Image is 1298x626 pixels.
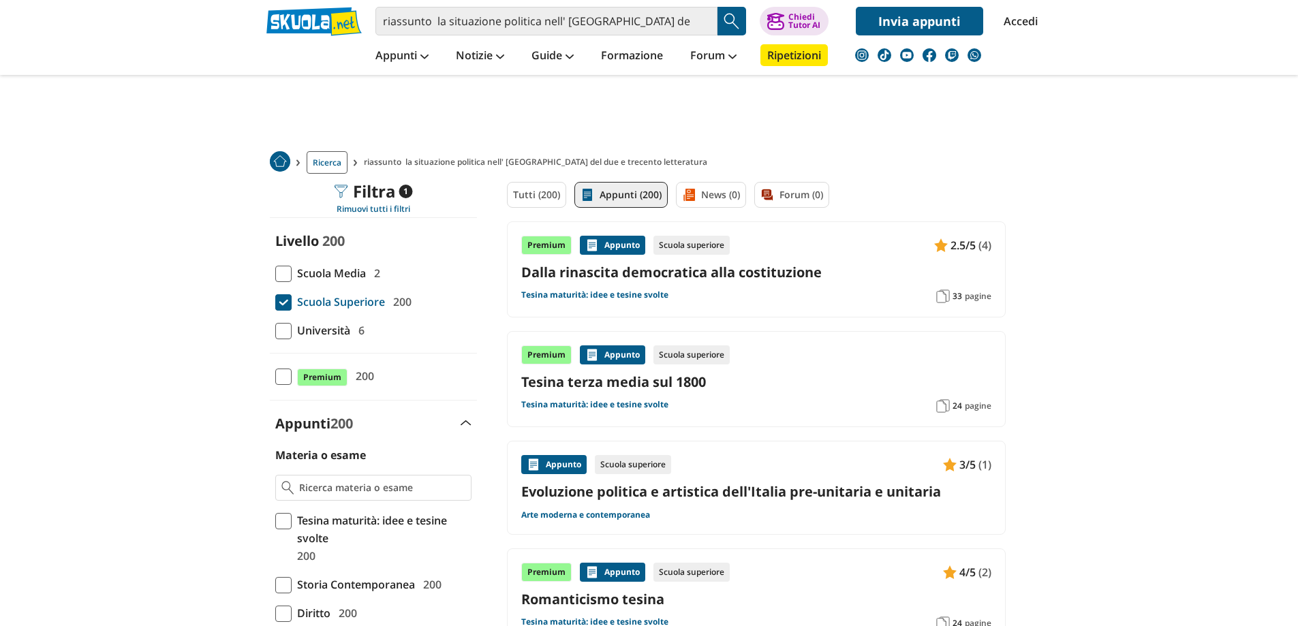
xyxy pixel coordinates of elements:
[722,11,742,31] img: Cerca appunti, riassunti o versioni
[978,456,991,473] span: (1)
[275,448,366,463] label: Materia o esame
[292,322,350,339] span: Università
[900,48,914,62] img: youtube
[936,289,950,303] img: Pagine
[292,604,330,622] span: Diritto
[270,151,290,172] img: Home
[527,458,540,471] img: Appunti contenuto
[521,345,572,364] div: Premium
[580,236,645,255] div: Appunto
[521,236,572,255] div: Premium
[943,565,957,579] img: Appunti contenuto
[978,236,991,254] span: (4)
[461,420,472,426] img: Apri e chiudi sezione
[856,7,983,35] a: Invia appunti
[936,399,950,413] img: Pagine
[369,264,380,282] span: 2
[334,185,347,198] img: Filtra filtri mobile
[653,236,730,255] div: Scuola superiore
[653,563,730,582] div: Scuola superiore
[1004,7,1032,35] a: Accedi
[364,151,713,174] span: riassunto la situazione politica nell' [GEOGRAPHIC_DATA] del due e trecento letteratura
[580,563,645,582] div: Appunto
[595,455,671,474] div: Scuola superiore
[375,7,717,35] input: Cerca appunti, riassunti o versioni
[292,293,385,311] span: Scuola Superiore
[934,238,948,252] img: Appunti contenuto
[878,48,891,62] img: tiktok
[353,322,365,339] span: 6
[270,204,477,215] div: Rimuovi tutti i filtri
[598,44,666,69] a: Formazione
[521,373,991,391] a: Tesina terza media sul 1800
[292,264,366,282] span: Scuola Media
[788,13,820,29] div: Chiedi Tutor AI
[953,291,962,302] span: 33
[418,576,442,593] span: 200
[399,185,412,198] span: 1
[307,151,347,174] a: Ricerca
[965,291,991,302] span: pagine
[923,48,936,62] img: facebook
[521,482,991,501] a: Evoluzione politica e artistica dell'Italia pre-unitaria e unitaria
[292,512,472,547] span: Tesina maturità: idee e tesine svolte
[388,293,412,311] span: 200
[521,263,991,281] a: Dalla rinascita democratica alla costituzione
[521,510,650,520] a: Arte moderna e contemporanea
[945,48,959,62] img: twitch
[292,547,315,565] span: 200
[372,44,432,69] a: Appunti
[959,456,976,473] span: 3/5
[581,188,594,202] img: Appunti filtro contenuto attivo
[297,369,347,386] span: Premium
[965,401,991,411] span: pagine
[521,590,991,608] a: Romanticismo tesina
[760,44,828,66] a: Ripetizioni
[585,238,599,252] img: Appunti contenuto
[521,289,668,300] a: Tesina maturità: idee e tesine svolte
[760,7,829,35] button: ChiediTutor AI
[521,399,668,410] a: Tesina maturità: idee e tesine svolte
[452,44,508,69] a: Notizie
[270,151,290,174] a: Home
[333,604,357,622] span: 200
[350,367,374,385] span: 200
[574,182,668,208] a: Appunti (200)
[521,455,587,474] div: Appunto
[507,182,566,208] a: Tutti (200)
[275,232,319,250] label: Livello
[322,232,345,250] span: 200
[855,48,869,62] img: instagram
[334,182,412,201] div: Filtra
[717,7,746,35] button: Search Button
[299,481,465,495] input: Ricerca materia o esame
[281,481,294,495] img: Ricerca materia o esame
[585,348,599,362] img: Appunti contenuto
[968,48,981,62] img: WhatsApp
[687,44,740,69] a: Forum
[292,576,415,593] span: Storia Contemporanea
[330,414,353,433] span: 200
[978,563,991,581] span: (2)
[521,563,572,582] div: Premium
[653,345,730,364] div: Scuola superiore
[528,44,577,69] a: Guide
[275,414,353,433] label: Appunti
[951,236,976,254] span: 2.5/5
[959,563,976,581] span: 4/5
[580,345,645,364] div: Appunto
[953,401,962,411] span: 24
[943,458,957,471] img: Appunti contenuto
[585,565,599,579] img: Appunti contenuto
